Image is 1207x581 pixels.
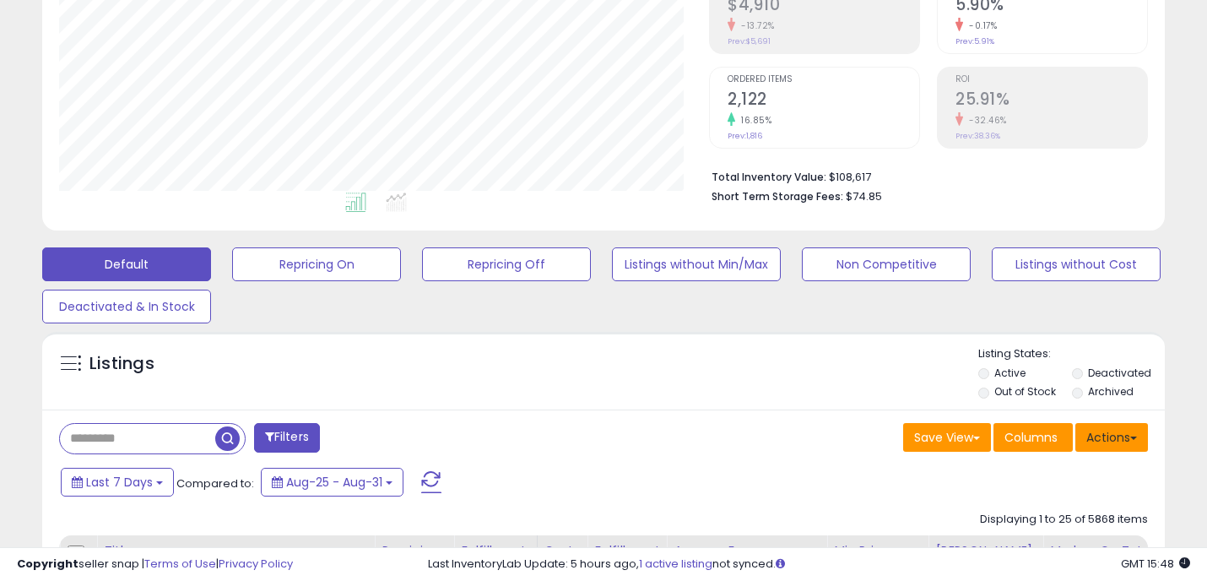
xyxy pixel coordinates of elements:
div: [PERSON_NAME] [935,542,1036,560]
li: $108,617 [712,166,1135,186]
span: Last 7 Days [86,474,153,491]
span: ROI [955,75,1147,84]
button: Repricing Off [422,247,591,281]
small: -32.46% [963,114,1007,127]
small: Prev: 5.91% [955,36,994,46]
h2: 25.91% [955,90,1147,112]
button: Aug-25 - Aug-31 [261,468,403,497]
button: Non Competitive [802,247,971,281]
strong: Copyright [17,556,78,572]
small: -13.72% [735,19,775,32]
small: Prev: 1,816 [728,131,762,141]
h2: 2,122 [728,90,919,112]
span: Compared to: [176,475,254,491]
b: Short Term Storage Fees: [712,189,843,204]
div: Repricing [382,542,447,560]
small: Prev: $5,691 [728,36,771,46]
div: Title [104,542,367,560]
label: Out of Stock [994,384,1056,399]
div: Fulfillment Cost [594,542,659,578]
a: Privacy Policy [219,556,293,572]
div: Cost [544,542,581,560]
small: Prev: 38.36% [955,131,1000,141]
div: Min Price [834,542,921,560]
a: Terms of Use [144,556,216,572]
small: -0.17% [963,19,997,32]
span: Columns [1004,429,1058,446]
button: Deactivated & In Stock [42,290,211,323]
button: Default [42,247,211,281]
button: Repricing On [232,247,401,281]
span: Ordered Items [728,75,919,84]
div: Displaying 1 to 25 of 5868 items [980,512,1148,528]
button: Last 7 Days [61,468,174,497]
button: Save View [903,423,991,452]
div: Last InventoryLab Update: 5 hours ago, not synced. [428,557,1191,573]
span: 2025-09-8 15:48 GMT [1121,556,1190,572]
label: Archived [1088,384,1134,399]
h5: Listings [89,352,154,376]
a: 1 active listing [639,556,712,572]
span: Aug-25 - Aug-31 [286,474,382,491]
button: Listings without Cost [992,247,1161,281]
button: Actions [1075,423,1148,452]
label: Active [994,366,1026,380]
label: Deactivated [1088,366,1151,380]
small: 16.85% [735,114,771,127]
button: Columns [993,423,1073,452]
span: $74.85 [846,188,882,204]
div: Markup on Total Cost [1050,542,1196,560]
button: Filters [254,423,320,453]
div: Fulfillment [461,542,529,560]
button: Listings without Min/Max [612,247,781,281]
div: Amazon Fees [674,542,820,560]
p: Listing States: [978,346,1165,362]
b: Total Inventory Value: [712,170,826,184]
div: seller snap | | [17,557,293,573]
